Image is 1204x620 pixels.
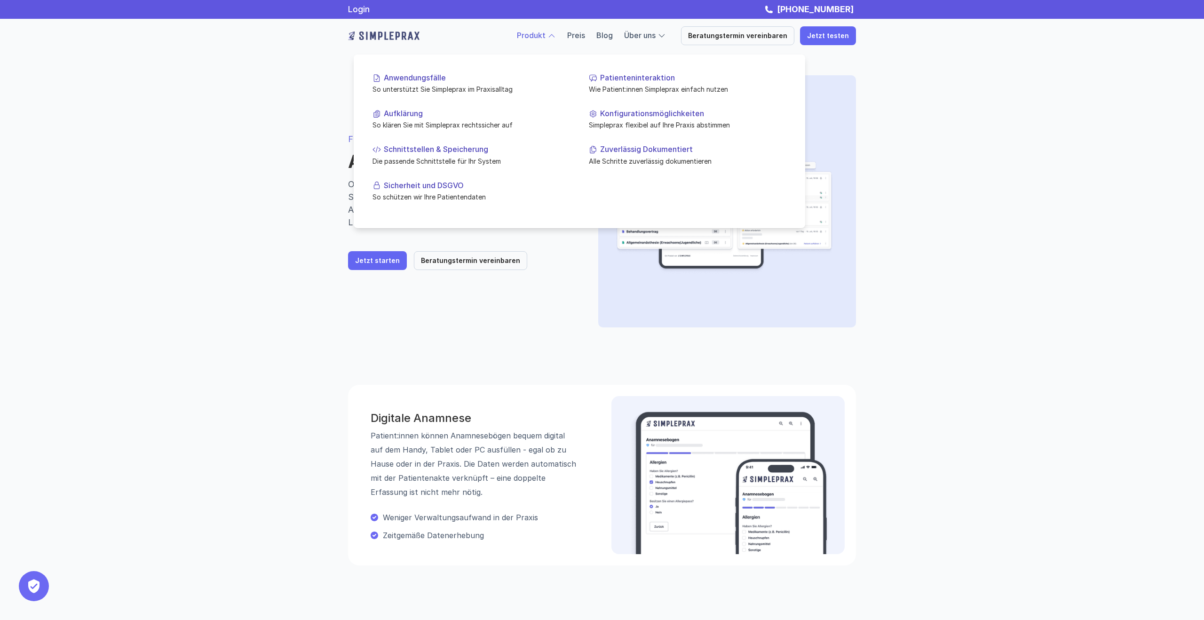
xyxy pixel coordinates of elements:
[372,156,570,166] p: Die passende Schnittstelle für Ihr System
[365,66,578,102] a: AnwendungsfälleSo unterstützt Sie Simpleprax im Praxisalltag
[777,4,854,14] strong: [PHONE_NUMBER]
[626,411,830,554] img: Beispielbild der digitalen Anamnese am Handy und Tablet
[589,156,786,166] p: Alle Schritte zuverlässig dokumentieren
[600,145,786,154] p: Zuverlässig Dokumentiert
[600,73,786,82] p: Patienteninteraktion
[348,251,407,270] a: Jetzt starten
[372,120,570,130] p: So klären Sie mit Simpleprax rechtssicher auf
[384,109,570,118] p: Aufklärung
[567,31,585,40] a: Preis
[348,178,576,229] p: Optimieren sie die Produktivität ihrer Praxis Simpleprax vereint strukturierte Anamnese, rechtssi...
[800,26,856,45] a: Jetzt testen
[355,257,400,265] p: Jetzt starten
[581,137,794,173] a: Zuverlässig DokumentiertAlle Schritte zuverlässig dokumentieren
[414,251,527,270] a: Beratungstermin vereinbaren
[681,26,794,45] a: Beratungstermin vereinbaren
[589,84,786,94] p: Wie Patient:innen Simpleprax einfach nutzen
[348,4,370,14] a: Login
[372,192,570,202] p: So schützen wir Ihre Patientendaten
[384,73,570,82] p: Anwendungsfälle
[365,173,578,209] a: Sicherheit und DSGVOSo schützen wir Ihre Patientendaten
[589,120,786,130] p: Simpleprax flexibel auf Ihre Praxis abstimmen
[688,32,787,40] p: Beratungstermin vereinbaren
[807,32,849,40] p: Jetzt testen
[421,257,520,265] p: Beratungstermin vereinbaren
[383,531,578,540] p: Zeitgemäße Datenerhebung
[775,4,856,14] a: [PHONE_NUMBER]
[384,145,570,154] p: Schnittstellen & Speicherung
[371,412,578,425] h3: Digitale Anamnese
[348,151,576,173] h1: Anwendungsfälle
[371,429,578,499] p: Patient:innen können Anamnesebögen bequem digital auf dem Handy, Tablet oder PC ausfüllen - egal ...
[348,133,576,145] p: FEATURE
[600,109,786,118] p: Konfigurationsmöglichkeiten
[384,181,570,190] p: Sicherheit und DSGVO
[365,137,578,173] a: Schnittstellen & SpeicherungDie passende Schnittstelle für Ihr System
[624,31,656,40] a: Über uns
[383,513,578,522] p: Weniger Verwaltungsaufwand in der Praxis
[365,102,578,137] a: AufklärungSo klären Sie mit Simpleprax rechtssicher auf
[517,31,546,40] a: Produkt
[596,31,613,40] a: Blog
[581,66,794,102] a: PatienteninteraktionWie Patient:innen Simpleprax einfach nutzen
[581,102,794,137] a: KonfigurationsmöglichkeitenSimpleprax flexibel auf Ihre Praxis abstimmen
[372,84,570,94] p: So unterstützt Sie Simpleprax im Praxisalltag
